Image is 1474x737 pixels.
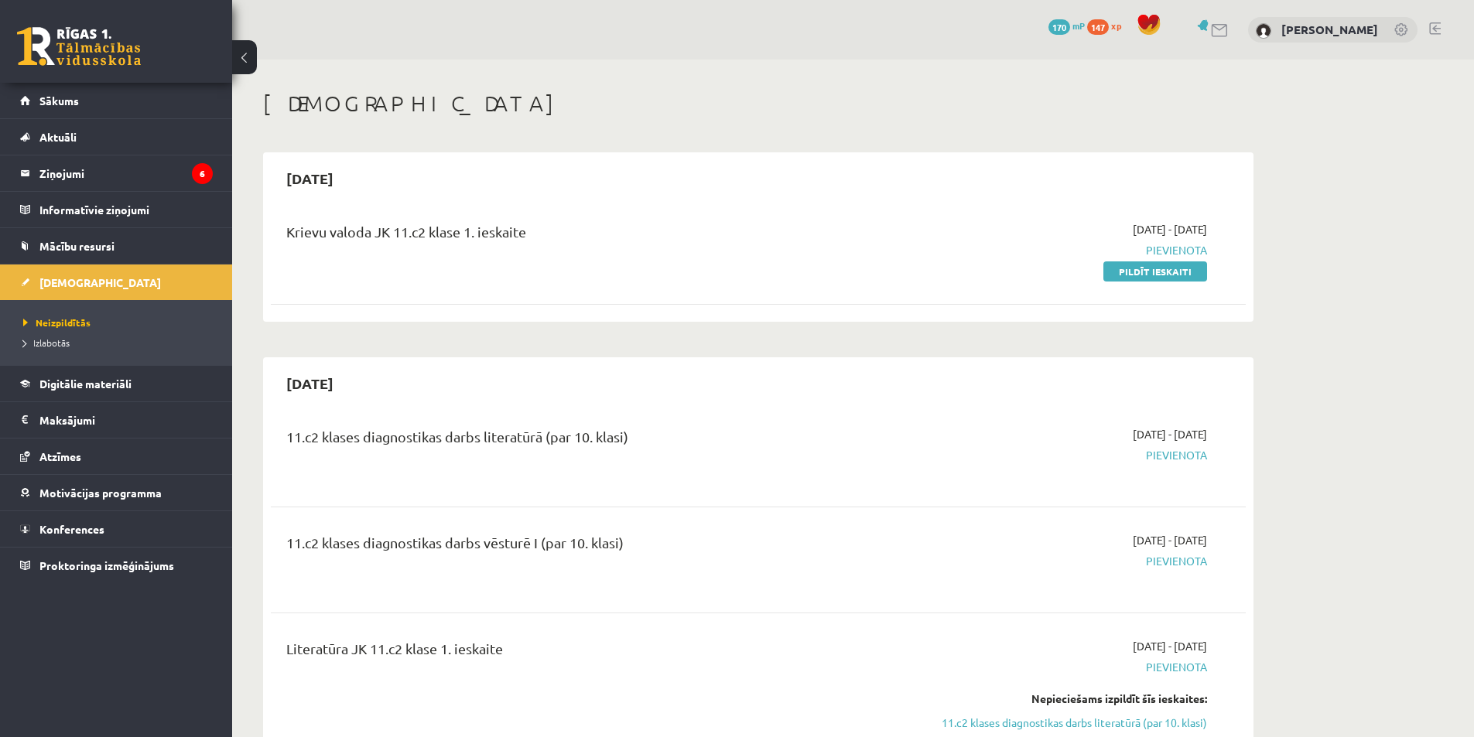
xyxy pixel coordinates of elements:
[263,90,1253,117] h1: [DEMOGRAPHIC_DATA]
[20,264,213,300] a: [DEMOGRAPHIC_DATA]
[23,336,217,350] a: Izlabotās
[1048,19,1070,35] span: 170
[20,83,213,118] a: Sākums
[1133,426,1207,442] span: [DATE] - [DATE]
[20,119,213,155] a: Aktuāli
[1133,532,1207,548] span: [DATE] - [DATE]
[39,94,79,107] span: Sākums
[20,228,213,264] a: Mācību resursi
[271,365,349,401] h2: [DATE]
[39,402,213,438] legend: Maksājumi
[1281,22,1378,37] a: [PERSON_NAME]
[1087,19,1109,35] span: 147
[1103,261,1207,281] a: Pildīt ieskaiti
[915,553,1207,569] span: Pievienota
[20,402,213,438] a: Maksājumi
[915,691,1207,707] div: Nepieciešams izpildīt šīs ieskaites:
[1087,19,1129,32] a: 147 xp
[286,532,892,561] div: 11.c2 klases diagnostikas darbs vēsturē I (par 10. klasi)
[23,316,91,329] span: Neizpildītās
[286,426,892,455] div: 11.c2 klases diagnostikas darbs literatūrā (par 10. klasi)
[1133,638,1207,654] span: [DATE] - [DATE]
[20,475,213,510] a: Motivācijas programma
[39,522,104,536] span: Konferences
[192,163,213,184] i: 6
[271,160,349,196] h2: [DATE]
[20,366,213,401] a: Digitālie materiāli
[915,659,1207,675] span: Pievienota
[39,155,213,191] legend: Ziņojumi
[39,377,132,391] span: Digitālie materiāli
[23,336,70,349] span: Izlabotās
[1111,19,1121,32] span: xp
[39,275,161,289] span: [DEMOGRAPHIC_DATA]
[1133,221,1207,237] span: [DATE] - [DATE]
[39,486,162,500] span: Motivācijas programma
[1072,19,1085,32] span: mP
[39,239,115,253] span: Mācību resursi
[286,221,892,250] div: Krievu valoda JK 11.c2 klase 1. ieskaite
[17,27,141,66] a: Rīgas 1. Tālmācības vidusskola
[39,449,81,463] span: Atzīmes
[915,715,1207,731] a: 11.c2 klases diagnostikas darbs literatūrā (par 10. klasi)
[20,511,213,547] a: Konferences
[286,638,892,667] div: Literatūra JK 11.c2 klase 1. ieskaite
[39,130,77,144] span: Aktuāli
[1256,23,1271,39] img: Kristers Omiks
[23,316,217,329] a: Neizpildītās
[39,192,213,227] legend: Informatīvie ziņojumi
[39,558,174,572] span: Proktoringa izmēģinājums
[915,447,1207,463] span: Pievienota
[20,548,213,583] a: Proktoringa izmēģinājums
[1048,19,1085,32] a: 170 mP
[915,242,1207,258] span: Pievienota
[20,155,213,191] a: Ziņojumi6
[20,192,213,227] a: Informatīvie ziņojumi
[20,438,213,474] a: Atzīmes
